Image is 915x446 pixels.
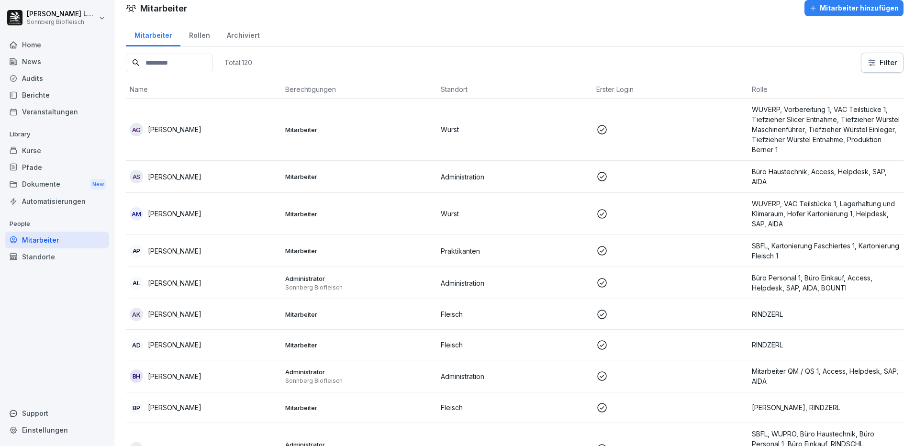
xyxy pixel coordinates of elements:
[441,371,589,381] p: Administration
[148,246,201,256] p: [PERSON_NAME]
[180,22,218,46] a: Rollen
[148,402,201,413] p: [PERSON_NAME]
[748,80,904,99] th: Rolle
[809,3,899,13] div: Mitarbeiter hinzufügen
[5,193,109,210] a: Automatisierungen
[5,176,109,193] a: DokumenteNew
[752,167,900,187] p: Büro Haustechnik, Access, Helpdesk, SAP, AIDA
[130,244,143,257] div: AP
[130,123,143,136] div: AG
[752,402,900,413] p: [PERSON_NAME], RINDZERL
[224,58,252,67] p: Total: 120
[752,340,900,350] p: RINDZERL
[126,80,281,99] th: Name
[441,340,589,350] p: Fleisch
[441,209,589,219] p: Wurst
[285,246,433,255] p: Mitarbeiter
[592,80,748,99] th: Erster Login
[148,340,201,350] p: [PERSON_NAME]
[5,70,109,87] a: Audits
[441,172,589,182] p: Administration
[752,241,900,261] p: SBFL, Kartonierung Faschiertes 1, Kartonierung Fleisch 1
[5,159,109,176] a: Pfade
[441,246,589,256] p: Praktikanten
[752,104,900,155] p: WUVERP, Vorbereitung 1, VAC Teilstücke 1, Tiefzieher Slicer Entnahme, Tiefzieher Würstel Maschine...
[5,36,109,53] a: Home
[285,125,433,134] p: Mitarbeiter
[867,58,897,67] div: Filter
[752,309,900,319] p: RINDZERL
[441,402,589,413] p: Fleisch
[5,127,109,142] p: Library
[126,22,180,46] a: Mitarbeiter
[5,405,109,422] div: Support
[441,124,589,134] p: Wurst
[148,124,201,134] p: [PERSON_NAME]
[752,199,900,229] p: WUVERP, VAC Teilstücke 1, Lagerhaltung und Klimaraum, Hofer Kartonierung 1, Helpdesk, SAP, AIDA
[285,377,433,385] p: Sonnberg Biofleisch
[5,176,109,193] div: Dokumente
[5,232,109,248] a: Mitarbeiter
[281,80,437,99] th: Berechtigungen
[148,209,201,219] p: [PERSON_NAME]
[285,310,433,319] p: Mitarbeiter
[5,216,109,232] p: People
[148,278,201,288] p: [PERSON_NAME]
[285,274,433,283] p: Administrator
[5,103,109,120] a: Veranstaltungen
[130,338,143,352] div: AD
[441,309,589,319] p: Fleisch
[5,53,109,70] a: News
[148,172,201,182] p: [PERSON_NAME]
[5,87,109,103] a: Berichte
[5,248,109,265] a: Standorte
[148,371,201,381] p: [PERSON_NAME]
[285,368,433,376] p: Administrator
[148,309,201,319] p: [PERSON_NAME]
[130,401,143,414] div: BP
[130,308,143,321] div: AK
[285,403,433,412] p: Mitarbeiter
[752,366,900,386] p: Mitarbeiter QM / QS 1, Access, Helpdesk, SAP, AIDA
[130,207,143,221] div: AM
[218,22,268,46] a: Archiviert
[285,341,433,349] p: Mitarbeiter
[27,10,97,18] p: [PERSON_NAME] Lumetsberger
[861,53,903,72] button: Filter
[130,170,143,183] div: AS
[130,276,143,290] div: AL
[285,210,433,218] p: Mitarbeiter
[752,273,900,293] p: Büro Personal 1, Büro Einkauf, Access, Helpdesk, SAP, AIDA, BOUNTI
[130,369,143,383] div: BH
[140,2,187,15] h1: Mitarbeiter
[441,278,589,288] p: Administration
[437,80,592,99] th: Standort
[5,422,109,438] a: Einstellungen
[90,179,106,190] div: New
[285,284,433,291] p: Sonnberg Biofleisch
[5,142,109,159] a: Kurse
[27,19,97,25] p: Sonnberg Biofleisch
[285,172,433,181] p: Mitarbeiter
